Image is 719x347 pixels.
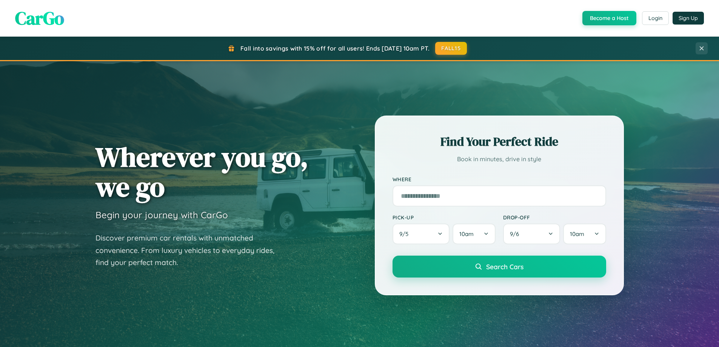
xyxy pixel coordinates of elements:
[673,12,704,25] button: Sign Up
[503,214,606,221] label: Drop-off
[393,133,606,150] h2: Find Your Perfect Ride
[399,230,412,238] span: 9 / 5
[510,230,523,238] span: 9 / 6
[15,6,64,31] span: CarGo
[393,256,606,278] button: Search Cars
[563,224,606,244] button: 10am
[582,11,636,25] button: Become a Host
[240,45,430,52] span: Fall into savings with 15% off for all users! Ends [DATE] 10am PT.
[393,224,450,244] button: 9/5
[95,232,284,269] p: Discover premium car rentals with unmatched convenience. From luxury vehicles to everyday rides, ...
[393,176,606,182] label: Where
[95,142,308,202] h1: Wherever you go, we go
[503,224,560,244] button: 9/6
[435,42,467,55] button: FALL15
[393,214,496,221] label: Pick-up
[393,154,606,165] p: Book in minutes, drive in style
[453,224,495,244] button: 10am
[570,230,584,238] span: 10am
[95,209,228,221] h3: Begin your journey with CarGo
[486,262,523,271] span: Search Cars
[642,11,669,25] button: Login
[459,230,474,238] span: 10am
